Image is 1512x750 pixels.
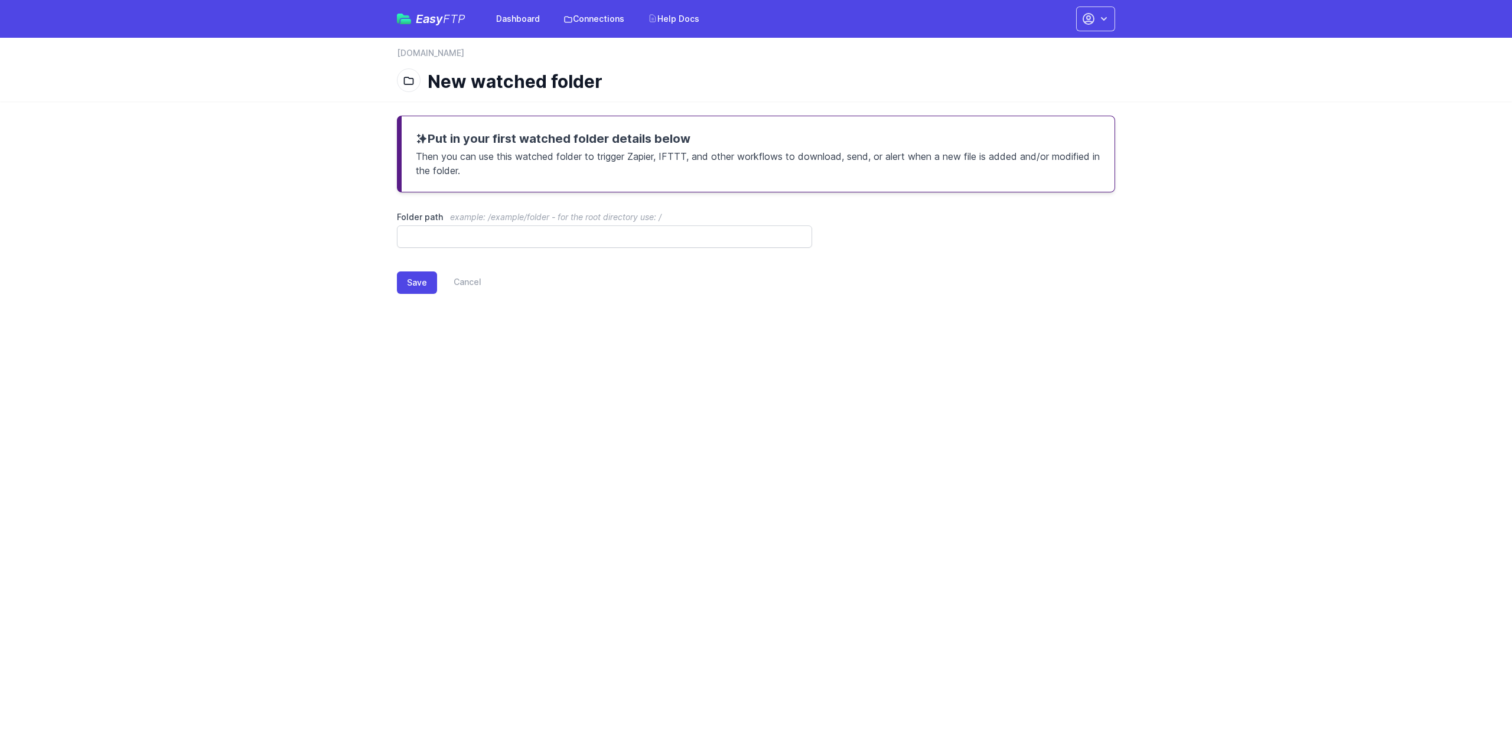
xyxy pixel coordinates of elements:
[489,8,547,30] a: Dashboard
[397,13,465,25] a: EasyFTP
[397,47,1115,66] nav: Breadcrumb
[450,212,661,222] span: example: /example/folder - for the root directory use: /
[437,271,481,294] a: Cancel
[416,130,1100,147] h3: Put in your first watched folder details below
[428,71,1106,92] h1: New watched folder
[397,211,812,223] label: Folder path
[416,147,1100,178] p: Then you can use this watched folder to trigger Zapier, IFTTT, and other workflows to download, s...
[443,12,465,26] span: FTP
[397,271,437,294] button: Save
[556,8,631,30] a: Connections
[397,14,411,24] img: easyftp_logo.png
[416,13,465,25] span: Easy
[397,47,464,59] a: [DOMAIN_NAME]
[641,8,706,30] a: Help Docs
